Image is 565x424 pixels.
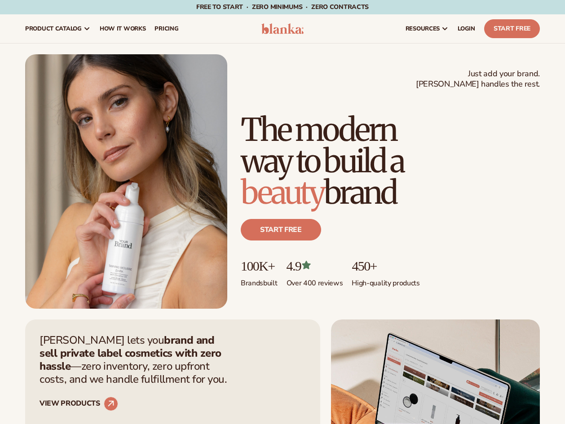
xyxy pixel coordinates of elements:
[40,334,233,385] p: [PERSON_NAME] lets you —zero inventory, zero upfront costs, and we handle fulfillment for you.
[40,397,118,411] a: VIEW PRODUCTS
[100,25,146,32] span: How It Works
[401,14,453,43] a: resources
[287,258,343,273] p: 4.9
[287,273,343,288] p: Over 400 reviews
[458,25,475,32] span: LOGIN
[261,23,304,34] img: logo
[453,14,480,43] a: LOGIN
[352,273,419,288] p: High-quality products
[352,258,419,273] p: 450+
[25,25,82,32] span: product catalog
[241,273,278,288] p: Brands built
[95,14,150,43] a: How It Works
[154,25,178,32] span: pricing
[150,14,183,43] a: pricing
[241,173,324,212] span: beauty
[484,19,540,38] a: Start Free
[241,258,278,273] p: 100K+
[241,114,540,208] h1: The modern way to build a brand
[196,3,369,11] span: Free to start · ZERO minimums · ZERO contracts
[21,14,95,43] a: product catalog
[241,219,321,240] a: Start free
[25,54,227,309] img: Female holding tanning mousse.
[416,69,540,90] span: Just add your brand. [PERSON_NAME] handles the rest.
[406,25,440,32] span: resources
[40,333,221,373] strong: brand and sell private label cosmetics with zero hassle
